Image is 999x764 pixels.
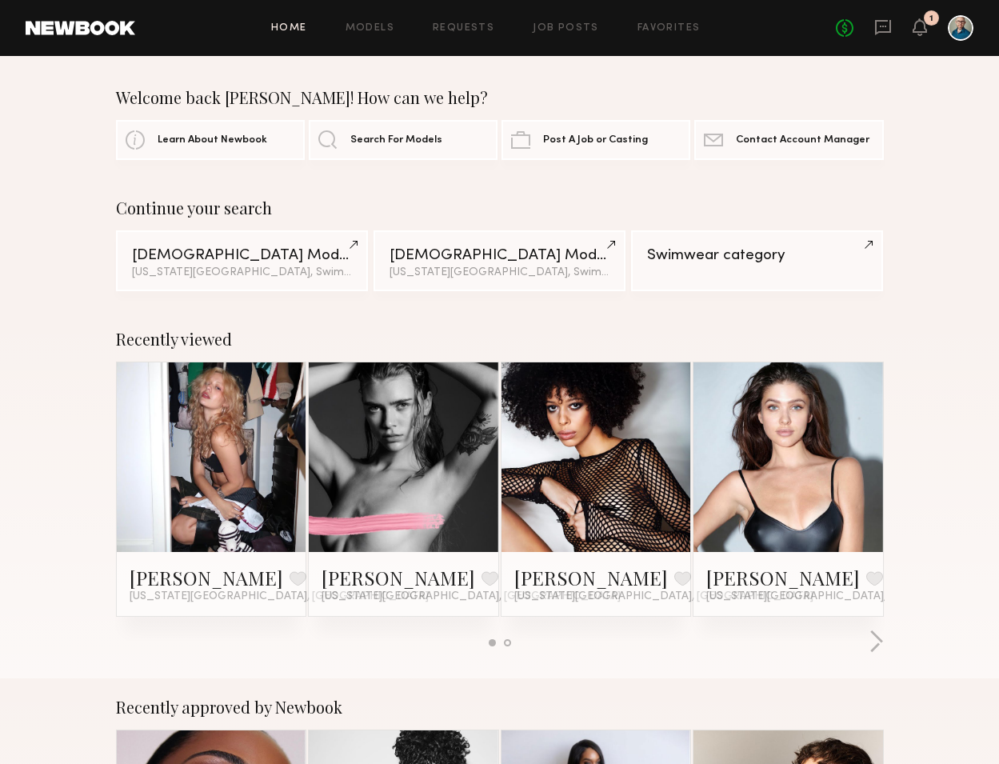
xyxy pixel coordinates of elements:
div: Recently approved by Newbook [116,698,884,717]
a: Search For Models [309,120,498,160]
span: [US_STATE][GEOGRAPHIC_DATA], [GEOGRAPHIC_DATA] [322,590,621,603]
a: [PERSON_NAME] [322,565,475,590]
div: [DEMOGRAPHIC_DATA] Models [390,248,610,263]
span: Search For Models [350,135,442,146]
div: 1 [929,14,933,23]
span: Contact Account Manager [736,135,869,146]
span: [US_STATE][GEOGRAPHIC_DATA], [GEOGRAPHIC_DATA] [130,590,429,603]
div: Welcome back [PERSON_NAME]! How can we help? [116,88,884,107]
a: [PERSON_NAME] [130,565,283,590]
a: Contact Account Manager [694,120,883,160]
a: Models [346,23,394,34]
a: Home [271,23,307,34]
div: [US_STATE][GEOGRAPHIC_DATA], Swimwear category [390,267,610,278]
a: Favorites [637,23,701,34]
a: Learn About Newbook [116,120,305,160]
a: Requests [433,23,494,34]
div: Continue your search [116,198,884,218]
a: [PERSON_NAME] [514,565,668,590]
span: Learn About Newbook [158,135,267,146]
a: Post A Job or Casting [501,120,690,160]
span: [US_STATE][GEOGRAPHIC_DATA], [GEOGRAPHIC_DATA] [514,590,813,603]
div: [DEMOGRAPHIC_DATA] Models [132,248,353,263]
div: Swimwear category [647,248,868,263]
a: [DEMOGRAPHIC_DATA] Models[US_STATE][GEOGRAPHIC_DATA], Swimwear category [374,230,626,291]
span: Post A Job or Casting [543,135,648,146]
a: Swimwear category [631,230,884,291]
div: Recently viewed [116,330,884,349]
a: [DEMOGRAPHIC_DATA] Models[US_STATE][GEOGRAPHIC_DATA], Swimwear category [116,230,369,291]
a: [PERSON_NAME] [706,565,860,590]
div: [US_STATE][GEOGRAPHIC_DATA], Swimwear category [132,267,353,278]
a: Job Posts [533,23,599,34]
